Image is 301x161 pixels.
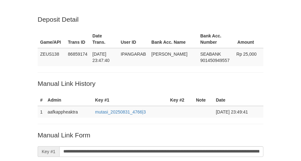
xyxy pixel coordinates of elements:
[38,130,263,140] p: Manual Link Form
[38,106,45,118] td: 1
[198,30,234,48] th: Bank Acc. Number
[38,94,45,106] th: #
[121,52,146,57] span: IPANGARAB
[66,48,90,66] td: 86859174
[193,94,213,106] th: Note
[213,94,263,106] th: Date
[236,52,257,57] span: Rp 25,000
[90,30,118,48] th: Date Trans.
[92,94,167,106] th: Key #1
[38,79,263,88] p: Manual Link History
[38,15,263,24] p: Deposit Detail
[38,48,66,66] td: ZEUS138
[234,30,263,48] th: Amount
[38,146,59,157] span: Key #1
[200,52,221,57] span: SEABANK
[118,30,149,48] th: User ID
[151,52,187,57] span: [PERSON_NAME]
[149,30,198,48] th: Bank Acc. Name
[168,94,193,106] th: Key #2
[45,94,93,106] th: Admin
[66,30,90,48] th: Trans ID
[213,106,263,118] td: [DATE] 23:49:41
[92,52,110,63] span: [DATE] 23:47:40
[200,58,230,63] span: Copy 901450949557 to clipboard
[45,106,93,118] td: aafkappheaktra
[38,30,66,48] th: Game/API
[95,109,146,114] a: mutasi_20250831_4766|3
